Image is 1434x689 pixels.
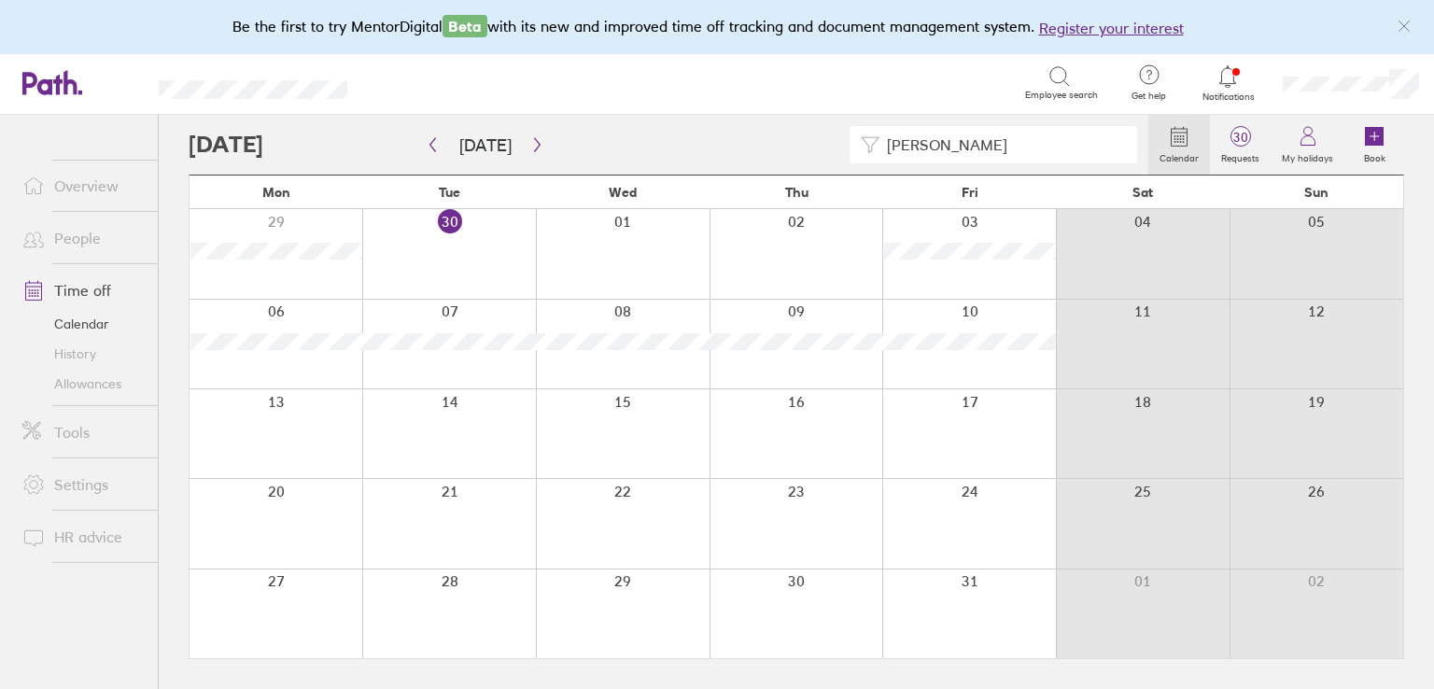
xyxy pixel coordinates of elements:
label: Calendar [1148,148,1210,164]
span: Tue [439,185,460,200]
a: Allowances [7,369,158,399]
a: My holidays [1271,115,1344,175]
input: Filter by employee [879,127,1126,162]
a: Notifications [1198,63,1258,103]
label: Requests [1210,148,1271,164]
span: Wed [609,185,637,200]
span: Thu [785,185,808,200]
span: Notifications [1198,91,1258,103]
span: 30 [1210,130,1271,145]
span: Mon [262,185,290,200]
a: Overview [7,167,158,204]
div: Search [398,74,445,91]
button: [DATE] [444,130,527,161]
a: Calendar [1148,115,1210,175]
a: Time off [7,272,158,309]
label: Book [1353,148,1397,164]
a: People [7,219,158,257]
span: Get help [1118,91,1179,102]
div: Be the first to try MentorDigital with its new and improved time off tracking and document manage... [232,15,1202,39]
span: Sat [1132,185,1153,200]
label: My holidays [1271,148,1344,164]
a: Calendar [7,309,158,339]
a: History [7,339,158,369]
span: Beta [443,15,487,37]
a: Tools [7,414,158,451]
a: HR advice [7,518,158,555]
a: Book [1344,115,1404,175]
a: 30Requests [1210,115,1271,175]
span: Employee search [1025,90,1098,101]
span: Sun [1304,185,1329,200]
a: Settings [7,466,158,503]
button: Register your interest [1039,17,1184,39]
span: Fri [962,185,978,200]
